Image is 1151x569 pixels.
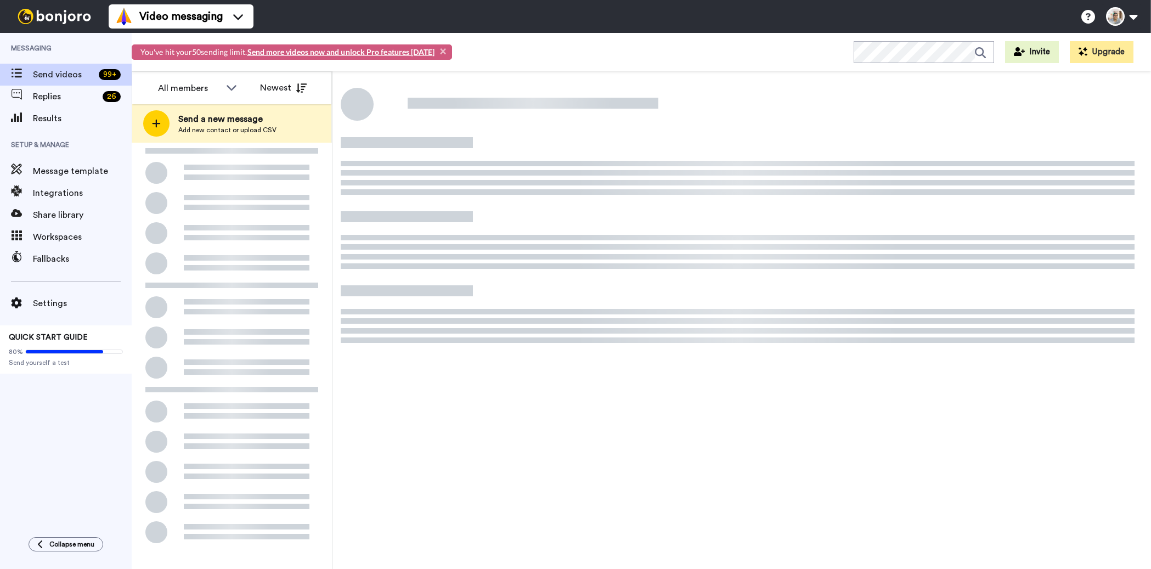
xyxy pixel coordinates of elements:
div: 99 + [99,69,121,80]
button: Upgrade [1070,41,1133,63]
span: 80% [9,347,23,356]
span: Results [33,112,132,125]
span: × [440,46,446,57]
span: Send a new message [178,112,277,126]
button: Close [440,46,446,57]
img: bj-logo-header-white.svg [13,9,95,24]
span: Workspaces [33,230,132,244]
button: Invite [1005,41,1059,63]
span: You've hit your 50 sending limit. [140,47,435,57]
img: vm-color.svg [115,8,133,25]
button: Newest [252,77,315,99]
span: Settings [33,297,132,310]
div: All members [158,82,221,95]
span: Integrations [33,187,132,200]
span: Collapse menu [49,540,94,549]
button: Collapse menu [29,537,103,551]
span: Message template [33,165,132,178]
span: Share library [33,209,132,222]
span: Replies [33,90,98,103]
a: Send more videos now and unlock Pro features [DATE] [247,47,435,57]
span: Send yourself a test [9,358,123,367]
span: QUICK START GUIDE [9,334,88,341]
div: 26 [103,91,121,102]
span: Fallbacks [33,252,132,266]
span: Video messaging [139,9,223,24]
span: Send videos [33,68,94,81]
span: Add new contact or upload CSV [178,126,277,134]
